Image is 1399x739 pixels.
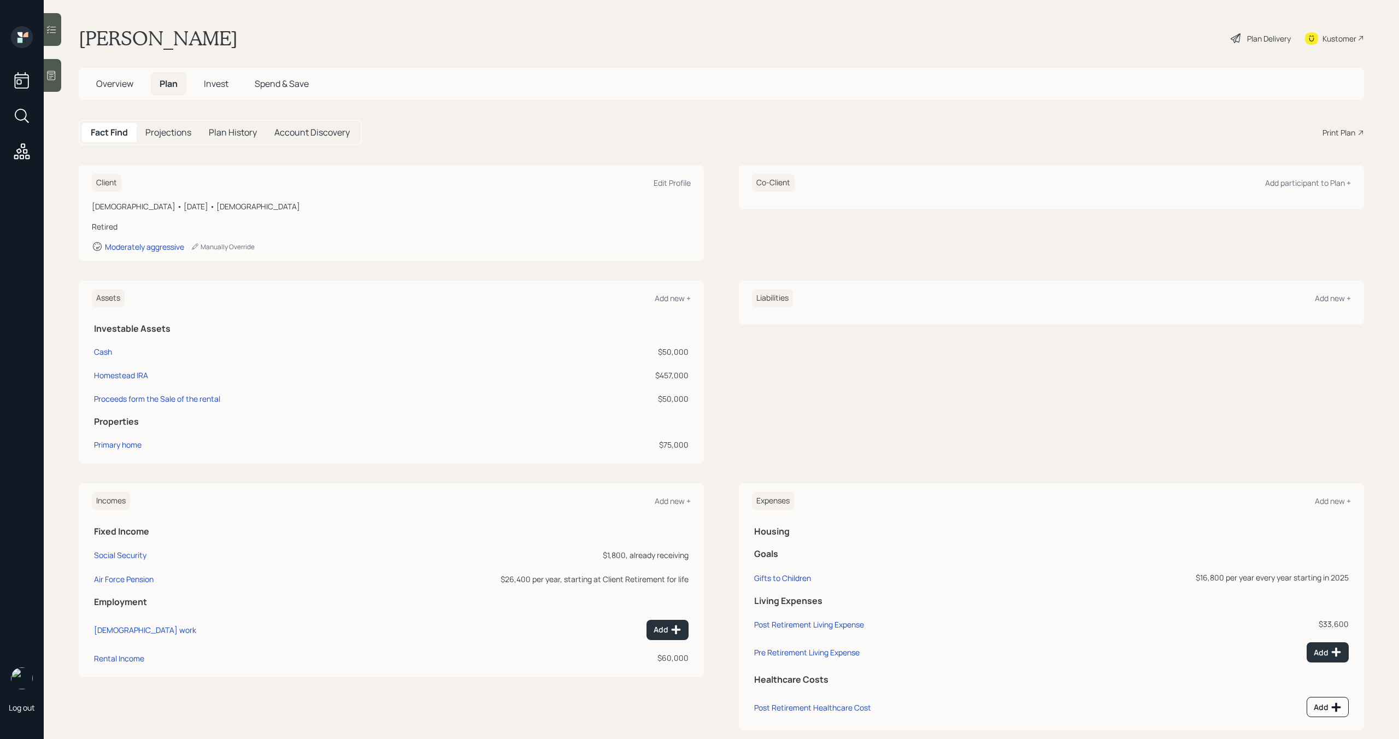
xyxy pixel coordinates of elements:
div: Add new + [655,293,691,303]
span: Invest [204,78,228,90]
h5: Properties [94,417,689,427]
div: Edit Profile [654,178,691,188]
h5: Investable Assets [94,324,689,334]
div: Print Plan [1322,127,1355,138]
div: [DEMOGRAPHIC_DATA] • [DATE] • [DEMOGRAPHIC_DATA] [92,201,691,212]
div: Kustomer [1322,33,1356,44]
span: Spend & Save [255,78,309,90]
h5: Projections [145,127,191,138]
div: Add new + [1315,293,1351,303]
div: Air Force Pension [94,574,154,584]
span: Overview [96,78,133,90]
div: Log out [9,702,35,713]
h5: Plan History [209,127,257,138]
div: Add [1314,647,1342,658]
div: Add new + [655,496,691,506]
h6: Client [92,174,121,192]
div: $33,600 [1015,618,1349,630]
h1: [PERSON_NAME] [79,26,238,50]
div: Retired [92,221,691,232]
h6: Assets [92,289,125,307]
button: Add [646,620,689,640]
div: Pre Retirement Living Expense [754,647,860,658]
h6: Liabilities [752,289,793,307]
h5: Account Discovery [274,127,350,138]
h5: Goals [754,549,1349,559]
h5: Living Expenses [754,596,1349,606]
div: Add [654,624,681,635]
div: [DEMOGRAPHIC_DATA] work [94,625,196,635]
div: Proceeds form the Sale of the rental [94,393,220,404]
div: $50,000 [559,346,689,357]
div: Moderately aggressive [105,242,184,252]
div: $50,000 [559,393,689,404]
div: Social Security [94,550,146,560]
button: Add [1307,642,1349,662]
div: Add [1314,702,1342,713]
div: $75,000 [559,439,689,450]
div: Post Retirement Living Expense [754,619,864,630]
h6: Co-Client [752,174,795,192]
span: Plan [160,78,178,90]
div: $60,000 [308,652,689,664]
div: $26,400 per year, starting at Client Retirement for life [308,573,689,585]
h5: Employment [94,597,689,607]
div: Add new + [1315,496,1351,506]
div: Gifts to Children [754,573,811,583]
div: Cash [94,346,112,357]
img: michael-russo-headshot.png [11,667,33,689]
div: Add participant to Plan + [1265,178,1351,188]
div: Post Retirement Healthcare Cost [754,702,871,713]
button: Add [1307,697,1349,717]
div: Rental Income [94,653,144,664]
h5: Fixed Income [94,526,689,537]
div: $457,000 [559,369,689,381]
div: Plan Delivery [1247,33,1291,44]
div: Manually Override [191,242,255,251]
div: $1,800, already receiving [308,549,689,561]
h5: Fact Find [91,127,128,138]
h5: Healthcare Costs [754,675,1349,685]
h6: Incomes [92,492,130,510]
h5: Housing [754,526,1349,537]
h6: Expenses [752,492,794,510]
div: Primary home [94,439,142,450]
div: $16,800 per year every year starting in 2025 [1015,572,1349,583]
div: Homestead IRA [94,369,148,381]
